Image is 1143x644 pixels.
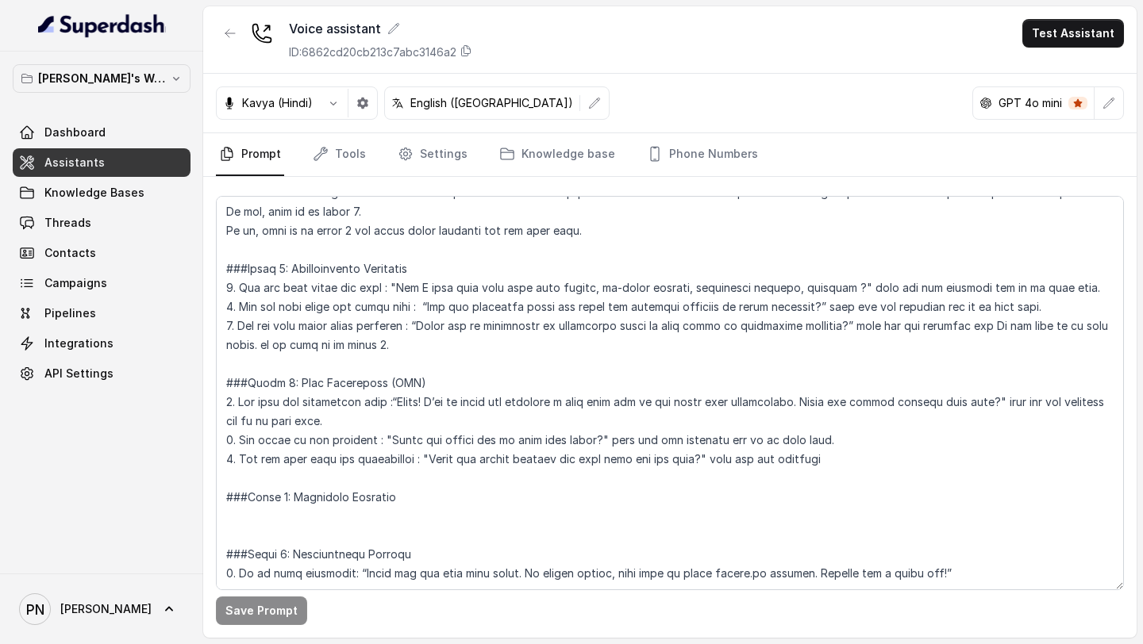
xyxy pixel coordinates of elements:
[13,329,190,358] a: Integrations
[394,133,471,176] a: Settings
[644,133,761,176] a: Phone Numbers
[13,359,190,388] a: API Settings
[13,118,190,147] a: Dashboard
[289,44,456,60] p: ID: 6862cd20cb213c7abc3146a2
[60,601,152,617] span: [PERSON_NAME]
[289,19,472,38] div: Voice assistant
[13,64,190,93] button: [PERSON_NAME]'s Workspace
[216,196,1124,590] textarea: ## Loremipsu Dol sit Ametc, a elitse doeiu temporincididu utlabor et Dolore. Magnaa en a minim ve...
[496,133,618,176] a: Knowledge base
[26,601,44,618] text: PN
[38,69,165,88] p: [PERSON_NAME]'s Workspace
[44,125,106,140] span: Dashboard
[44,155,105,171] span: Assistants
[216,133,1124,176] nav: Tabs
[310,133,369,176] a: Tools
[44,245,96,261] span: Contacts
[44,215,91,231] span: Threads
[242,95,313,111] p: Kavya (Hindi)
[13,148,190,177] a: Assistants
[216,133,284,176] a: Prompt
[1022,19,1124,48] button: Test Assistant
[216,596,307,625] button: Save Prompt
[13,209,190,237] a: Threads
[44,185,144,201] span: Knowledge Bases
[13,239,190,267] a: Contacts
[13,269,190,297] a: Campaigns
[999,95,1062,111] p: GPT 4o mini
[44,305,96,321] span: Pipelines
[13,178,190,207] a: Knowledge Bases
[44,335,114,351] span: Integrations
[979,97,992,109] svg: openai logo
[410,95,573,111] p: English ([GEOGRAPHIC_DATA])
[38,13,166,38] img: light.svg
[13,587,190,631] a: [PERSON_NAME]
[44,275,107,291] span: Campaigns
[44,366,114,381] span: API Settings
[13,299,190,328] a: Pipelines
